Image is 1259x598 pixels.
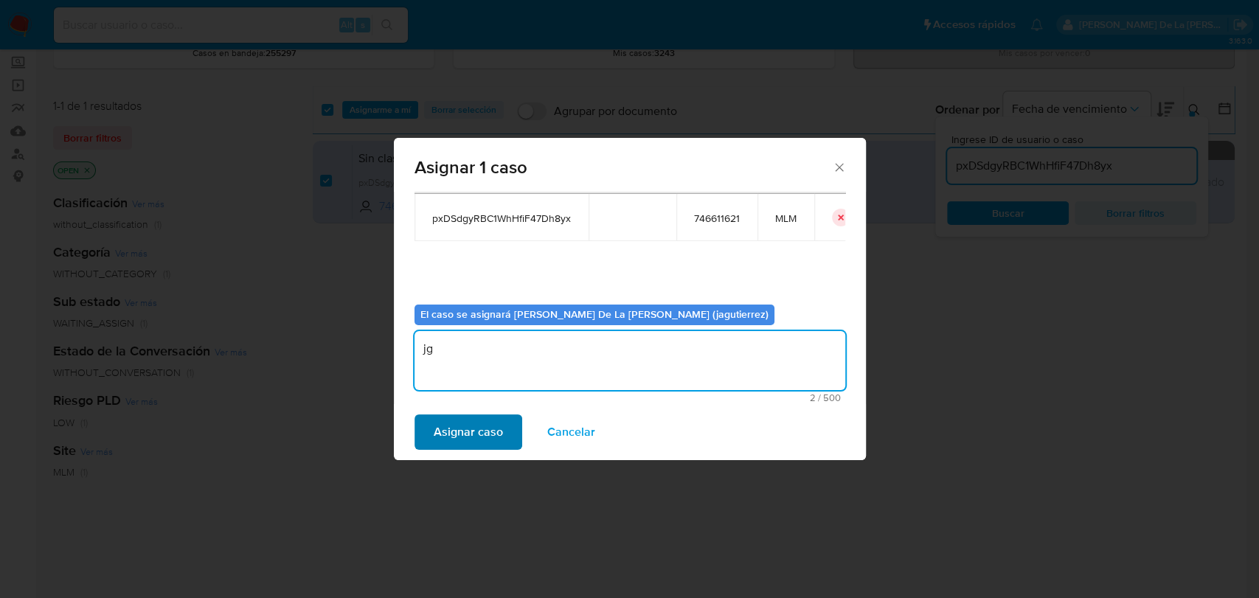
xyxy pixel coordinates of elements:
[547,416,595,448] span: Cancelar
[420,307,769,321] b: El caso se asignará [PERSON_NAME] De La [PERSON_NAME] (jagutierrez)
[832,160,845,173] button: Cerrar ventana
[832,209,850,226] button: icon-button
[415,414,522,450] button: Asignar caso
[394,138,866,460] div: assign-modal
[528,414,614,450] button: Cancelar
[775,212,797,225] span: MLM
[434,416,503,448] span: Asignar caso
[415,331,845,390] textarea: jg
[432,212,571,225] span: pxDSdgyRBC1WhHfiF47Dh8yx
[419,393,841,403] span: Máximo 500 caracteres
[694,212,740,225] span: 746611621
[415,159,833,176] span: Asignar 1 caso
